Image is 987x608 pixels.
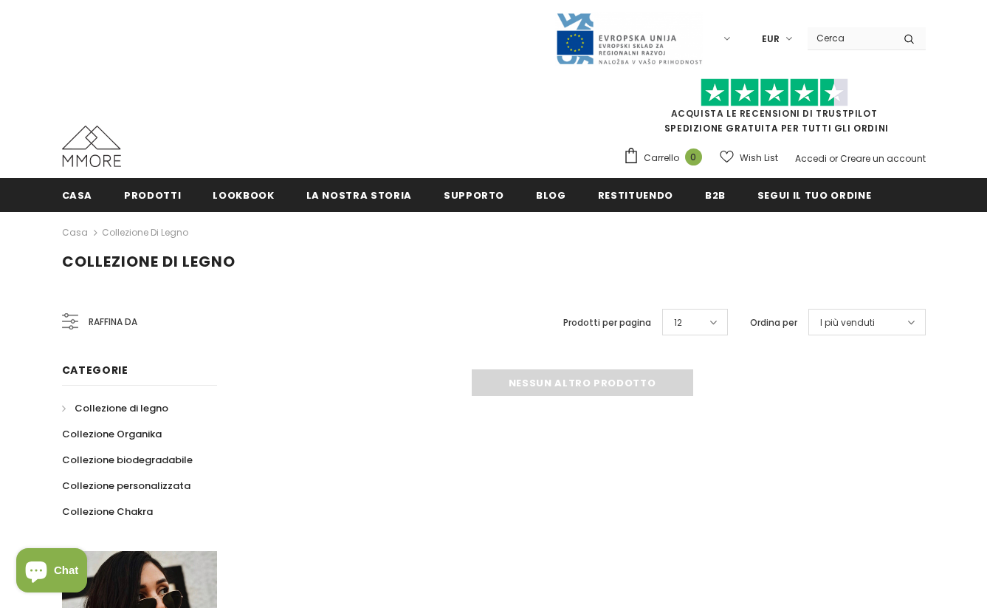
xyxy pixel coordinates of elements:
[563,315,651,330] label: Prodotti per pagina
[62,126,121,167] img: Casi MMORE
[62,427,162,441] span: Collezione Organika
[62,224,88,242] a: Casa
[757,188,871,202] span: Segui il tuo ordine
[62,395,168,421] a: Collezione di legno
[536,188,566,202] span: Blog
[124,178,181,211] a: Prodotti
[102,226,188,239] a: Collezione di legno
[671,107,878,120] a: Acquista le recensioni di TrustPilot
[750,315,797,330] label: Ordina per
[62,188,93,202] span: Casa
[623,147,709,169] a: Carrello 0
[598,188,673,202] span: Restituendo
[62,363,128,378] span: Categorie
[644,151,679,165] span: Carrello
[62,447,193,473] a: Collezione biodegradabile
[829,152,838,165] span: or
[820,315,875,330] span: I più venduti
[555,32,703,44] a: Javni Razpis
[444,178,504,211] a: supporto
[62,453,193,467] span: Collezione biodegradabile
[740,151,778,165] span: Wish List
[444,188,504,202] span: supporto
[306,188,412,202] span: La nostra storia
[62,499,153,525] a: Collezione Chakra
[62,251,235,272] span: Collezione di legno
[62,421,162,447] a: Collezione Organika
[536,178,566,211] a: Blog
[62,178,93,211] a: Casa
[12,548,92,596] inbox-online-store-chat: Shopify online store chat
[720,145,778,171] a: Wish List
[555,12,703,66] img: Javni Razpis
[840,152,926,165] a: Creare un account
[124,188,181,202] span: Prodotti
[75,401,168,415] span: Collezione di legno
[705,188,726,202] span: B2B
[685,148,702,165] span: 0
[89,314,137,330] span: Raffina da
[62,473,190,499] a: Collezione personalizzata
[623,85,926,134] span: SPEDIZIONE GRATUITA PER TUTTI GLI ORDINI
[674,315,682,330] span: 12
[62,479,190,493] span: Collezione personalizzata
[306,178,412,211] a: La nostra storia
[795,152,827,165] a: Accedi
[213,178,274,211] a: Lookbook
[762,32,780,47] span: EUR
[598,178,673,211] a: Restituendo
[757,178,871,211] a: Segui il tuo ordine
[808,27,893,49] input: Search Site
[213,188,274,202] span: Lookbook
[705,178,726,211] a: B2B
[62,505,153,519] span: Collezione Chakra
[701,78,848,107] img: Fidati di Pilot Stars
